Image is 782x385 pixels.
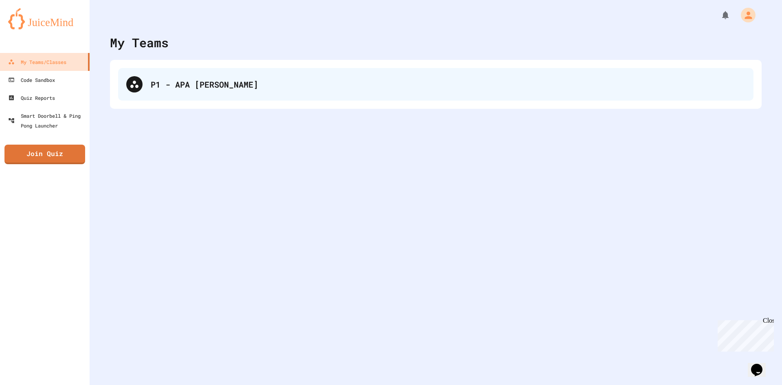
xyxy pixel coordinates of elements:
div: Smart Doorbell & Ping Pong Launcher [8,111,86,130]
div: Quiz Reports [8,93,55,103]
div: P1 - APA [PERSON_NAME] [151,78,745,90]
div: My Teams/Classes [8,57,66,67]
div: P1 - APA [PERSON_NAME] [118,68,753,101]
div: My Account [732,6,758,24]
div: Code Sandbox [8,75,55,85]
div: My Notifications [705,8,732,22]
a: Join Quiz [4,145,85,164]
div: Chat with us now!Close [3,3,56,52]
iframe: chat widget [748,352,774,377]
div: My Teams [110,33,169,52]
img: logo-orange.svg [8,8,81,29]
iframe: chat widget [714,317,774,352]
